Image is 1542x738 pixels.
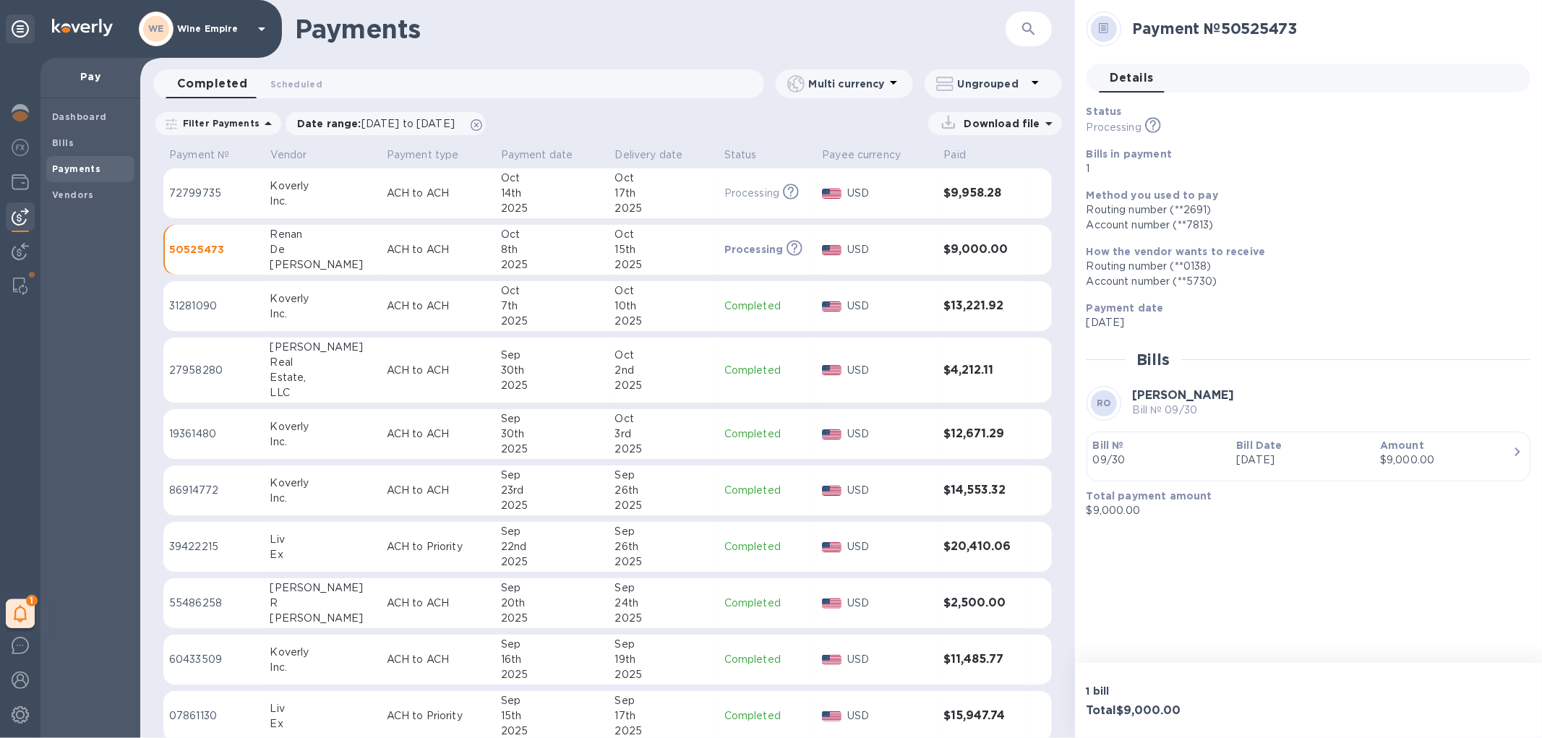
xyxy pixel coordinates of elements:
[169,147,248,163] span: Payment №
[822,542,841,552] img: USD
[501,299,604,314] div: 7th
[847,363,933,378] p: USD
[1133,403,1235,418] p: Bill № 09/30
[615,283,713,299] div: Oct
[724,652,810,667] p: Completed
[615,667,713,682] div: 2025
[270,645,375,660] div: Koverly
[1236,452,1368,468] p: [DATE]
[847,242,933,257] p: USD
[26,595,38,606] span: 1
[1093,439,1124,451] b: Bill №
[1133,388,1235,402] b: [PERSON_NAME]
[615,637,713,652] div: Sep
[501,348,604,363] div: Sep
[387,147,459,163] p: Payment type
[847,426,933,442] p: USD
[270,77,322,92] span: Scheduled
[148,23,164,34] b: WE
[501,652,604,667] div: 16th
[286,112,486,135] div: Date range:[DATE] to [DATE]
[847,652,933,667] p: USD
[1236,439,1282,451] b: Bill Date
[847,539,933,554] p: USD
[52,189,94,200] b: Vendors
[177,117,260,129] p: Filter Payments
[615,201,713,216] div: 2025
[847,483,933,498] p: USD
[297,116,462,131] p: Date range :
[387,483,489,498] p: ACH to ACH
[943,299,1020,313] h3: $13,221.92
[501,498,604,513] div: 2025
[52,163,100,174] b: Payments
[501,611,604,626] div: 2025
[822,245,841,255] img: USD
[1087,189,1218,201] b: Method you used to pay
[501,227,604,242] div: Oct
[52,69,129,84] p: Pay
[615,411,713,426] div: Oct
[12,139,29,156] img: Foreign exchange
[270,611,375,626] div: [PERSON_NAME]
[1087,490,1212,502] b: Total payment amount
[52,19,113,36] img: Logo
[501,242,604,257] div: 8th
[615,257,713,273] div: 2025
[822,365,841,375] img: USD
[615,147,702,163] span: Delivery date
[943,147,985,163] span: Paid
[270,291,375,306] div: Koverly
[177,74,247,94] span: Completed
[615,227,713,242] div: Oct
[615,242,713,257] div: 15th
[615,483,713,498] div: 26th
[724,708,810,724] p: Completed
[169,363,259,378] p: 27958280
[1087,120,1141,135] p: Processing
[615,348,713,363] div: Oct
[169,596,259,611] p: 55486258
[1380,452,1512,468] div: $9,000.00
[847,299,933,314] p: USD
[501,283,604,299] div: Oct
[615,468,713,483] div: Sep
[270,385,375,400] div: LLC
[169,299,259,314] p: 31281090
[809,77,885,91] p: Multi currency
[822,189,841,199] img: USD
[501,667,604,682] div: 2025
[270,701,375,716] div: Liv
[615,652,713,667] div: 19th
[387,147,478,163] span: Payment type
[501,596,604,611] div: 20th
[847,596,933,611] p: USD
[724,299,810,314] p: Completed
[822,598,841,609] img: USD
[1380,439,1424,451] b: Amount
[270,340,375,355] div: [PERSON_NAME]
[270,179,375,194] div: Koverly
[270,491,375,506] div: Inc.
[169,426,259,442] p: 19361480
[1087,106,1122,117] b: Status
[501,539,604,554] div: 22nd
[270,147,307,163] p: Vendor
[1110,68,1154,88] span: Details
[52,137,74,148] b: Bills
[501,708,604,724] div: 15th
[387,596,489,611] p: ACH to ACH
[1087,684,1303,698] p: 1 bill
[847,708,933,724] p: USD
[615,314,713,329] div: 2025
[615,580,713,596] div: Sep
[501,363,604,378] div: 30th
[1087,432,1530,481] button: Bill №09/30Bill Date[DATE]Amount$9,000.00
[1097,398,1111,408] b: RO
[6,14,35,43] div: Unpin categories
[270,355,375,370] div: Real
[724,147,776,163] span: Status
[822,147,920,163] span: Payee currency
[270,306,375,322] div: Inc.
[1133,20,1519,38] h2: Payment № 50525473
